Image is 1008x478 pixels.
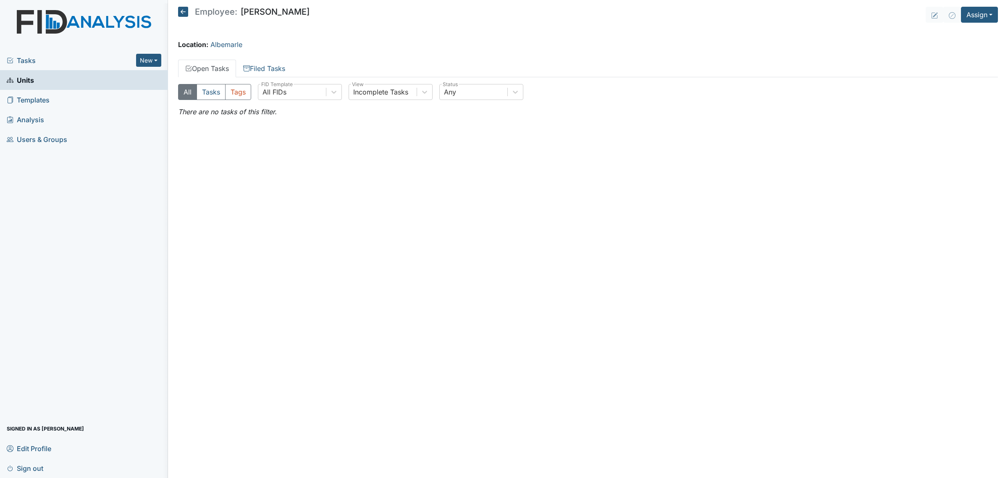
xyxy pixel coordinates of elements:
[7,442,51,455] span: Edit Profile
[7,74,34,87] span: Units
[178,7,310,17] h5: [PERSON_NAME]
[136,54,161,67] button: New
[7,113,44,126] span: Analysis
[178,84,998,117] div: Open Tasks
[7,462,43,475] span: Sign out
[353,87,408,97] div: Incomplete Tasks
[225,84,251,100] button: Tags
[961,7,998,23] button: Assign
[7,93,50,106] span: Templates
[197,84,226,100] button: Tasks
[178,40,208,49] strong: Location:
[7,422,84,435] span: Signed in as [PERSON_NAME]
[178,108,277,116] em: There are no tasks of this filter.
[236,60,292,77] a: Filed Tasks
[7,55,136,66] a: Tasks
[7,133,67,146] span: Users & Groups
[262,87,286,97] div: All FIDs
[178,60,236,77] a: Open Tasks
[178,84,251,100] div: Type filter
[444,87,456,97] div: Any
[178,84,197,100] button: All
[195,8,237,16] span: Employee:
[210,40,242,49] a: Albemarle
